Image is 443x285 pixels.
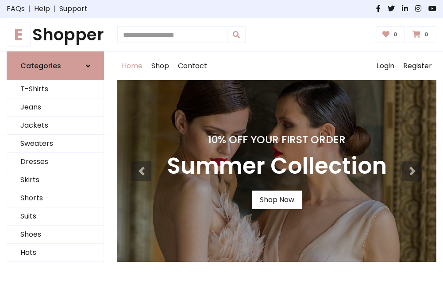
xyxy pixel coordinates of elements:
a: FAQs [7,4,25,14]
span: E [7,23,31,47]
a: 0 [377,26,405,43]
a: Shoes [7,226,104,244]
a: T-Shirts [7,80,104,98]
a: Shop Now [252,191,302,209]
a: Shorts [7,189,104,207]
a: Skirts [7,171,104,189]
span: 0 [422,31,431,39]
a: Hats [7,244,104,262]
a: Register [399,52,436,80]
span: 0 [391,31,400,39]
a: Sweaters [7,135,104,153]
a: Support [59,4,88,14]
span: | [50,4,59,14]
a: Jackets [7,117,104,135]
a: Jeans [7,98,104,117]
a: Shop [147,52,173,80]
a: Categories [7,51,104,80]
a: Dresses [7,153,104,171]
h1: Shopper [7,25,104,44]
a: Help [34,4,50,14]
h3: Summer Collection [167,153,387,180]
h4: 10% Off Your First Order [167,133,387,146]
a: Login [372,52,399,80]
span: | [25,4,34,14]
a: EShopper [7,25,104,44]
a: Home [117,52,147,80]
a: 0 [407,26,436,43]
h6: Categories [20,62,61,70]
a: Contact [173,52,212,80]
a: Suits [7,207,104,226]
